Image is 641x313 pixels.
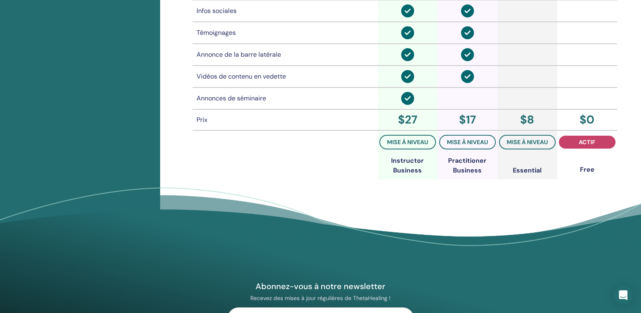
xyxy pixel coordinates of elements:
[559,111,616,128] div: $ 0
[401,48,414,61] img: circle-check-solid.svg
[197,28,374,38] div: Témoignages
[499,111,556,128] div: $ 8
[439,111,496,128] div: $ 17
[379,135,436,149] button: mise à niveau
[499,135,556,149] button: mise à niveau
[197,6,374,16] div: Infos sociales
[197,94,374,103] div: Annonces de séminaire
[197,50,374,60] div: Annonce de la barre latérale
[379,111,436,128] div: $ 27
[197,115,374,125] div: Prix
[378,156,438,175] div: Instructor Business
[401,26,414,39] img: circle-check-solid.svg
[613,285,633,305] div: Open Intercom Messenger
[227,281,414,292] h4: Abonnez-vous à notre newsletter
[461,70,474,83] img: circle-check-solid.svg
[513,166,542,175] div: Essential
[197,72,374,81] div: Vidéos de contenu en vedette
[387,138,428,146] span: mise à niveau
[461,26,474,39] img: circle-check-solid.svg
[559,136,616,149] button: actif
[439,135,496,149] button: mise à niveau
[401,70,414,83] img: circle-check-solid.svg
[580,165,594,175] div: Free
[461,48,474,61] img: circle-check-solid.svg
[227,294,414,302] p: Recevez des mises à jour régulières de ThetaHealing !
[438,156,497,175] div: Practitioner Business
[579,138,595,146] span: actif
[447,138,488,146] span: mise à niveau
[401,4,414,17] img: circle-check-solid.svg
[401,92,414,105] img: circle-check-solid.svg
[461,4,474,17] img: circle-check-solid.svg
[507,138,548,146] span: mise à niveau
